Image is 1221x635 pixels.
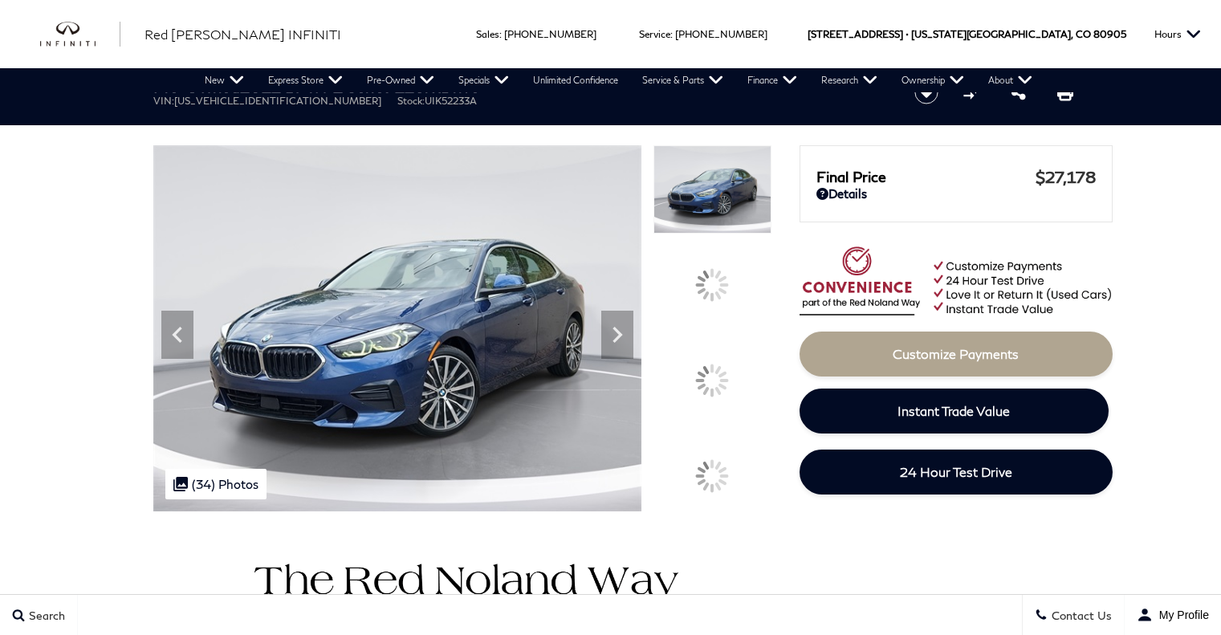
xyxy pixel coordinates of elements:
button: Compare vehicle [961,80,985,104]
a: New [193,68,256,92]
span: Contact Us [1048,609,1112,622]
span: Red [PERSON_NAME] INFINITI [144,26,341,42]
span: [US_VEHICLE_IDENTIFICATION_NUMBER] [174,95,381,107]
a: Details [816,186,1096,201]
span: UIK52233A [425,95,477,107]
span: Stock: [397,95,425,107]
a: Finance [735,68,809,92]
a: Ownership [889,68,976,92]
button: user-profile-menu [1125,595,1221,635]
div: (34) Photos [165,469,267,499]
a: Unlimited Confidence [521,68,630,92]
span: VIN: [153,95,174,107]
a: 24 Hour Test Drive [800,450,1113,495]
a: Specials [446,68,521,92]
a: [PHONE_NUMBER] [504,28,596,40]
a: Instant Trade Value [800,389,1109,434]
img: Used 2022 Blue Metallic BMW 228i xDrive image 1 [653,145,771,234]
a: About [976,68,1044,92]
a: [PHONE_NUMBER] [675,28,767,40]
a: infiniti [40,22,120,47]
span: Service [639,28,670,40]
span: : [670,28,673,40]
img: Used 2022 Blue Metallic BMW 228i xDrive image 1 [153,145,642,511]
span: : [499,28,502,40]
span: My Profile [1153,609,1209,621]
img: INFINITI [40,22,120,47]
nav: Main Navigation [193,68,1044,92]
a: Customize Payments [800,332,1113,377]
span: 24 Hour Test Drive [900,464,1012,479]
a: Pre-Owned [355,68,446,92]
span: Customize Payments [893,346,1019,361]
a: [STREET_ADDRESS] • [US_STATE][GEOGRAPHIC_DATA], CO 80905 [808,28,1126,40]
a: Express Store [256,68,355,92]
span: Instant Trade Value [897,403,1010,418]
span: Sales [476,28,499,40]
span: $27,178 [1036,167,1096,186]
a: Service & Parts [630,68,735,92]
a: Red [PERSON_NAME] INFINITI [144,25,341,44]
span: Final Price [816,168,1036,185]
span: Search [25,609,65,622]
a: Final Price $27,178 [816,167,1096,186]
a: Research [809,68,889,92]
